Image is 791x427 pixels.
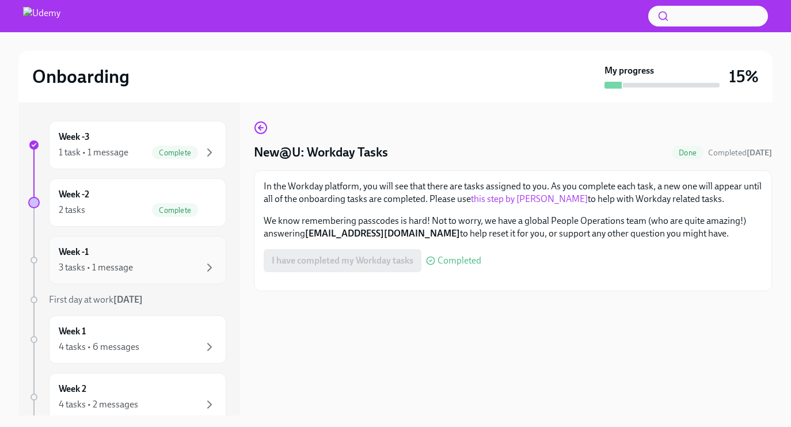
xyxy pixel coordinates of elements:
[747,148,772,158] strong: [DATE]
[59,246,89,258] h6: Week -1
[729,66,759,87] h3: 15%
[59,325,86,338] h6: Week 1
[305,228,460,239] strong: [EMAIL_ADDRESS][DOMAIN_NAME]
[59,383,86,395] h6: Week 2
[59,261,133,274] div: 3 tasks • 1 message
[28,178,226,227] a: Week -22 tasksComplete
[59,188,89,201] h6: Week -2
[264,180,762,205] p: In the Workday platform, you will see that there are tasks assigned to you. As you complete each ...
[254,144,388,161] h4: New@U: Workday Tasks
[604,64,654,77] strong: My progress
[708,147,772,158] span: September 24th, 2025 11:26
[23,7,60,25] img: Udemy
[672,148,703,157] span: Done
[59,204,85,216] div: 2 tasks
[28,293,226,306] a: First day at work[DATE]
[59,398,138,411] div: 4 tasks • 2 messages
[471,193,588,204] a: this step by [PERSON_NAME]
[152,148,198,157] span: Complete
[32,65,130,88] h2: Onboarding
[708,148,772,158] span: Completed
[152,206,198,215] span: Complete
[28,373,226,421] a: Week 24 tasks • 2 messages
[438,256,481,265] span: Completed
[28,236,226,284] a: Week -13 tasks • 1 message
[49,294,143,305] span: First day at work
[28,315,226,364] a: Week 14 tasks • 6 messages
[59,341,139,353] div: 4 tasks • 6 messages
[264,215,762,240] p: We know remembering passcodes is hard! Not to worry, we have a global People Operations team (who...
[28,121,226,169] a: Week -31 task • 1 messageComplete
[59,146,128,159] div: 1 task • 1 message
[59,131,90,143] h6: Week -3
[113,294,143,305] strong: [DATE]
